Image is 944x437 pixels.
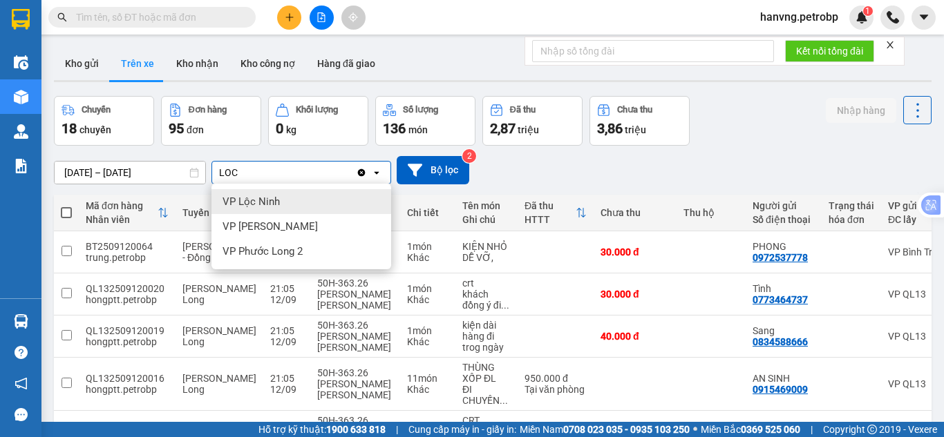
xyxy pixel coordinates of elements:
div: 950.000 đ [525,373,587,384]
div: [PERSON_NAME] [PERSON_NAME] [317,331,393,353]
div: Chi tiết [407,207,449,218]
span: file-add [317,12,326,22]
div: Mã đơn hàng [86,200,158,211]
div: [PERSON_NAME] [PERSON_NAME] [317,378,393,400]
span: ... [500,395,508,406]
div: 21:05 [270,373,303,384]
div: 0972537778 [753,252,808,263]
div: 1 món [407,325,449,336]
span: Cung cấp máy in - giấy in: [408,422,516,437]
div: BT2509120064 [86,241,169,252]
div: Đã thu [525,200,576,211]
span: ⚪️ [693,427,697,432]
div: Khác [407,252,449,263]
sup: 1 [863,6,873,16]
span: món [408,124,428,135]
div: Người gửi [753,200,815,211]
div: 50H-363.26 [317,367,393,378]
span: triệu [518,124,539,135]
button: Trên xe [110,47,165,80]
button: Nhập hàng [826,98,896,123]
div: Tuyến [182,207,256,218]
div: hongptt.petrobp [86,384,169,395]
strong: 0708 023 035 - 0935 103 250 [563,424,690,435]
span: plus [285,12,294,22]
div: 0834588666 [753,336,808,347]
img: phone-icon [887,11,899,23]
strong: 1900 633 818 [326,424,386,435]
div: Khác [407,336,449,347]
sup: 2 [462,149,476,163]
div: 2 món [407,420,449,431]
div: Khối lượng [296,105,338,115]
span: 3,86 [597,120,623,137]
span: question-circle [15,346,28,359]
span: [PERSON_NAME] Long [182,373,256,395]
span: VP Phước Long 2 [223,244,303,258]
span: Kết nối tổng đài [796,43,863,59]
div: 11 món [407,373,449,384]
span: [PERSON_NAME] Long [182,325,256,347]
svg: Clear all [356,167,367,178]
div: Chuyến [82,105,111,115]
img: icon-new-feature [856,11,868,23]
div: QL132509120016 [86,373,169,384]
span: Miền Bắc [701,422,800,437]
div: PHONG [753,241,815,252]
div: CRT [462,415,511,426]
img: logo-vxr [12,9,30,30]
button: Hàng đã giao [306,47,386,80]
button: Kho nhận [165,47,229,80]
span: kg [286,124,296,135]
span: | [811,422,813,437]
div: 30.000 đ [601,289,670,300]
button: aim [341,6,366,30]
div: Số lượng [403,105,438,115]
div: 0915469009 [753,384,808,395]
div: 30.000 đ [601,246,670,258]
span: 136 [383,120,406,137]
div: Nhân viên [86,214,158,225]
div: 50H-363.26 [317,320,393,331]
div: 0773464737 [753,294,808,305]
input: Select a date range. [55,162,205,184]
div: hongptt.petrobp [86,336,169,347]
span: notification [15,377,28,390]
div: hàng đi trog ngày [462,331,511,353]
input: Nhập số tổng đài [532,40,774,62]
div: Khác [407,384,449,395]
span: triệu [625,124,646,135]
div: 40.000 đ [601,331,670,342]
span: VP Lộc Ninh [223,195,280,208]
button: Bộ lọc [397,156,469,184]
div: 1 món [407,283,449,294]
button: plus [277,6,301,30]
th: Toggle SortBy [79,195,176,231]
span: message [15,408,28,421]
div: hóa đơn [829,214,874,225]
button: caret-down [912,6,936,30]
img: solution-icon [14,159,28,173]
div: HTTT [525,214,576,225]
div: QL132509120014 [86,420,169,431]
span: VP [PERSON_NAME] [223,220,318,233]
span: 1 [865,6,870,16]
div: ĐI CHUYẾN 21H KHÁCH ĐỒNG Ý MAI NHẬN [462,384,511,406]
button: Khối lượng0kg [268,96,368,146]
span: 18 [62,120,77,137]
strong: 0369 525 060 [741,424,800,435]
div: 50H-363.26 [317,278,393,289]
div: [PERSON_NAME] [PERSON_NAME] [317,289,393,311]
div: THÙNG XỐP ĐL [462,362,511,384]
div: AN SINH [753,373,815,384]
div: Đơn hàng [189,105,227,115]
img: warehouse-icon [14,314,28,329]
div: QL132509120020 [86,283,169,294]
span: 0 [276,120,283,137]
div: hongptt.petrobp [86,294,169,305]
span: search [57,12,67,22]
span: caret-down [918,11,930,23]
button: Kho công nợ [229,47,306,80]
span: 2,87 [490,120,516,137]
div: Thu hộ [683,207,739,218]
